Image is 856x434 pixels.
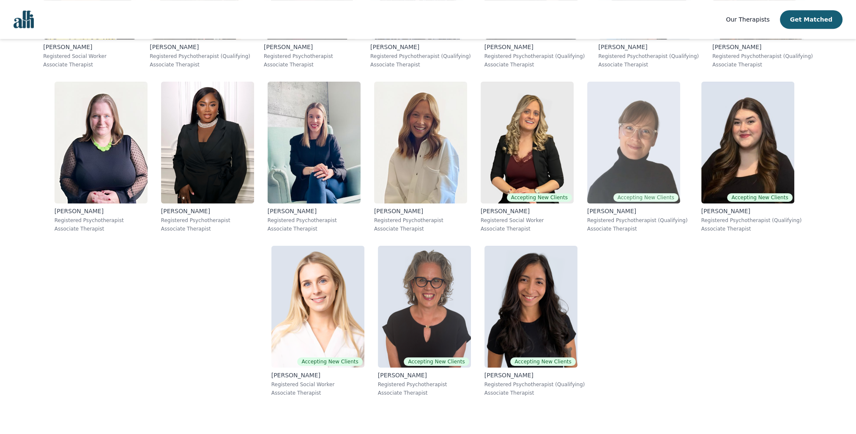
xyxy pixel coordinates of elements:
span: Accepting New Clients [507,193,572,202]
p: [PERSON_NAME] [161,207,254,215]
a: Kelly_Kozluk[PERSON_NAME]Registered PsychotherapistAssociate Therapist [367,75,474,239]
p: [PERSON_NAME] [55,207,148,215]
span: Accepting New Clients [727,193,792,202]
a: Andreann_Gosselin[PERSON_NAME]Registered PsychotherapistAssociate Therapist [261,75,367,239]
p: [PERSON_NAME] [701,207,802,215]
p: Associate Therapist [271,390,364,396]
p: Registered Psychotherapist (Qualifying) [712,53,813,60]
p: Associate Therapist [161,225,254,232]
p: [PERSON_NAME] [587,207,688,215]
p: Associate Therapist [55,225,148,232]
img: Senam_Bruce-Kemevor [161,82,254,203]
p: Registered Social Worker [271,381,364,388]
p: Registered Psychotherapist [378,381,471,388]
p: Registered Psychotherapist (Qualifying) [701,217,802,224]
p: Associate Therapist [712,61,813,68]
span: Accepting New Clients [404,357,469,366]
span: Accepting New Clients [613,193,678,202]
img: Olivia_Snow [701,82,794,203]
p: Registered Psychotherapist (Qualifying) [587,217,688,224]
p: Registered Psychotherapist [264,53,357,60]
p: [PERSON_NAME] [370,43,471,51]
img: Natalia_Sarmiento [484,246,577,368]
a: Danielle_DjelicAccepting New Clients[PERSON_NAME]Registered Social WorkerAssociate Therapist [265,239,371,403]
p: Associate Therapist [43,61,136,68]
span: Accepting New Clients [510,357,575,366]
p: Associate Therapist [701,225,802,232]
img: Rana_James [481,82,574,203]
p: Associate Therapist [484,61,585,68]
p: Registered Psychotherapist (Qualifying) [484,53,585,60]
a: Our Therapists [726,14,769,25]
p: Registered Psychotherapist (Qualifying) [484,381,585,388]
p: [PERSON_NAME] [484,371,585,379]
p: Associate Therapist [484,390,585,396]
img: Kelly_Kozluk [374,82,467,203]
p: Associate Therapist [374,225,467,232]
a: Susan_AlbaumAccepting New Clients[PERSON_NAME]Registered PsychotherapistAssociate Therapist [371,239,478,403]
p: [PERSON_NAME] [481,207,574,215]
p: Registered Psychotherapist [268,217,361,224]
p: Associate Therapist [150,61,250,68]
img: Susan_Albaum [378,246,471,368]
p: [PERSON_NAME] [712,43,813,51]
p: [PERSON_NAME] [268,207,361,215]
button: Get Matched [780,10,842,29]
p: Registered Psychotherapist (Qualifying) [370,53,471,60]
p: Associate Therapist [378,390,471,396]
p: [PERSON_NAME] [150,43,250,51]
img: Danielle_Djelic [271,246,364,368]
p: Associate Therapist [268,225,361,232]
a: Jessie_MacAlpine Shearer[PERSON_NAME]Registered PsychotherapistAssociate Therapist [48,75,154,239]
p: [PERSON_NAME] [378,371,471,379]
a: Natalia_SarmientoAccepting New Clients[PERSON_NAME]Registered Psychotherapist (Qualifying)Associa... [478,239,592,403]
a: Angela_EarlAccepting New Clients[PERSON_NAME]Registered Psychotherapist (Qualifying)Associate The... [580,75,695,239]
p: [PERSON_NAME] [271,371,364,379]
img: Andreann_Gosselin [268,82,361,203]
p: Associate Therapist [370,61,471,68]
img: Jessie_MacAlpine Shearer [55,82,148,203]
p: Associate Therapist [481,225,574,232]
p: Registered Psychotherapist [161,217,254,224]
img: alli logo [14,11,34,28]
p: Registered Social Worker [481,217,574,224]
p: [PERSON_NAME] [264,43,357,51]
img: Angela_Earl [587,82,680,203]
span: Accepting New Clients [297,357,362,366]
a: Senam_Bruce-Kemevor[PERSON_NAME]Registered PsychotherapistAssociate Therapist [154,75,261,239]
p: [PERSON_NAME] [484,43,585,51]
p: Associate Therapist [587,225,688,232]
a: Olivia_SnowAccepting New Clients[PERSON_NAME]Registered Psychotherapist (Qualifying)Associate The... [695,75,809,239]
p: Associate Therapist [264,61,357,68]
p: [PERSON_NAME] [374,207,467,215]
p: Registered Social Worker [43,53,136,60]
span: Our Therapists [726,16,769,23]
p: Registered Psychotherapist (Qualifying) [598,53,699,60]
p: Registered Psychotherapist [374,217,467,224]
a: Rana_JamesAccepting New Clients[PERSON_NAME]Registered Social WorkerAssociate Therapist [474,75,580,239]
p: [PERSON_NAME] [43,43,136,51]
p: Registered Psychotherapist (Qualifying) [150,53,250,60]
p: Registered Psychotherapist [55,217,148,224]
p: [PERSON_NAME] [598,43,699,51]
p: Associate Therapist [598,61,699,68]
